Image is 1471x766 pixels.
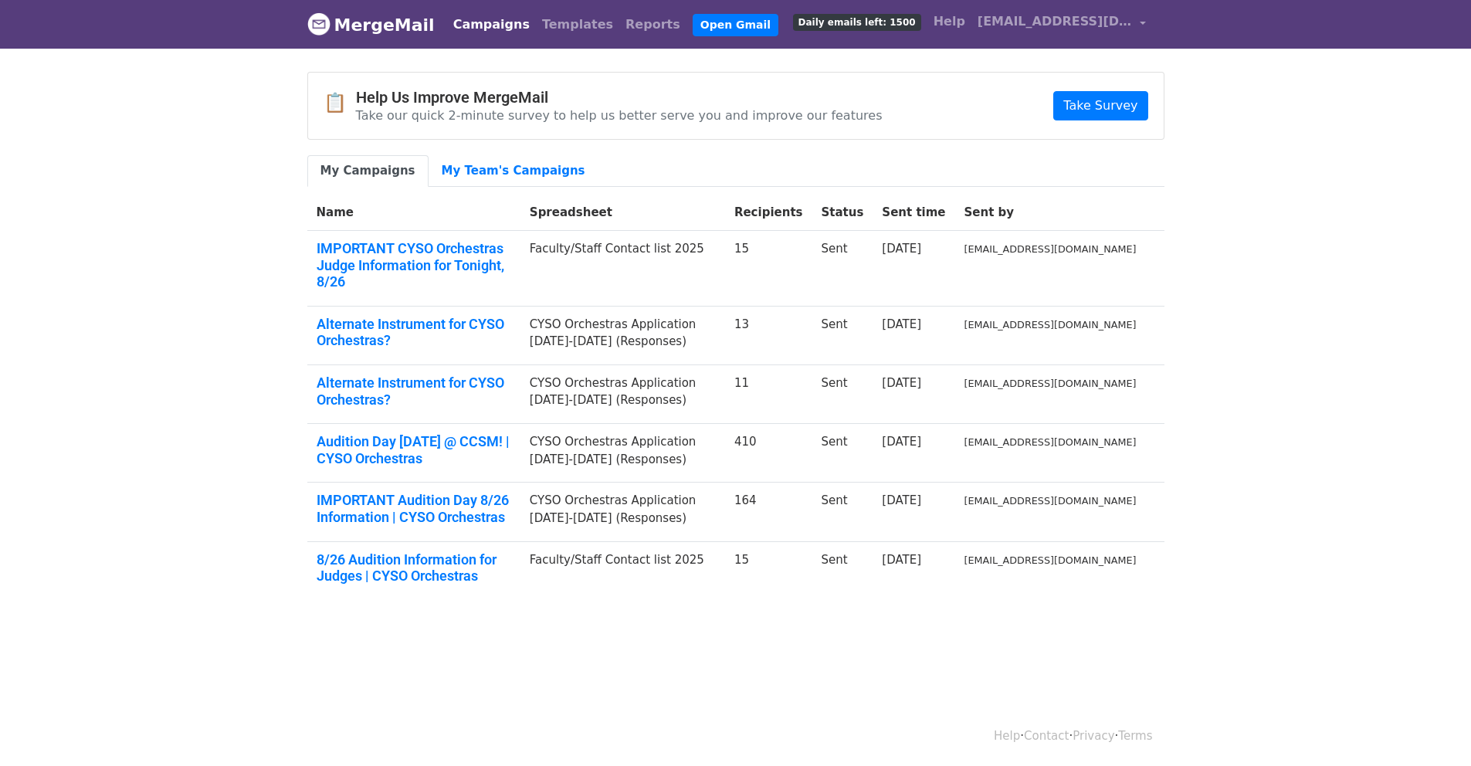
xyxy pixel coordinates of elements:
small: [EMAIL_ADDRESS][DOMAIN_NAME] [964,436,1137,448]
td: CYSO Orchestras Application [DATE]-[DATE] (Responses) [520,306,725,364]
a: Take Survey [1053,91,1147,120]
td: Sent [812,424,873,483]
a: Contact [1024,729,1069,743]
td: 164 [725,483,812,541]
td: 410 [725,424,812,483]
td: Sent [812,483,873,541]
td: CYSO Orchestras Application [DATE]-[DATE] (Responses) [520,424,725,483]
h4: Help Us Improve MergeMail [356,88,883,107]
a: Privacy [1073,729,1114,743]
a: IMPORTANT CYSO Orchestras Judge Information for Tonight, 8/26 [317,240,511,290]
td: Sent [812,231,873,307]
small: [EMAIL_ADDRESS][DOMAIN_NAME] [964,554,1137,566]
img: MergeMail logo [307,12,330,36]
td: CYSO Orchestras Application [DATE]-[DATE] (Responses) [520,483,725,541]
a: Help [994,729,1020,743]
a: Alternate Instrument for CYSO Orchestras? [317,316,511,349]
a: Terms [1118,729,1152,743]
a: [DATE] [882,553,921,567]
th: Recipients [725,195,812,231]
a: [DATE] [882,376,921,390]
th: Sent by [955,195,1146,231]
a: Daily emails left: 1500 [787,6,927,37]
td: 11 [725,364,812,423]
a: [DATE] [882,493,921,507]
a: [EMAIL_ADDRESS][DOMAIN_NAME] [971,6,1152,42]
td: 13 [725,306,812,364]
p: Take our quick 2-minute survey to help us better serve you and improve our features [356,107,883,124]
a: Reports [619,9,686,40]
a: [DATE] [882,435,921,449]
small: [EMAIL_ADDRESS][DOMAIN_NAME] [964,378,1137,389]
a: My Team's Campaigns [429,155,598,187]
a: Open Gmail [693,14,778,36]
a: IMPORTANT Audition Day 8/26 Information | CYSO Orchestras [317,492,511,525]
td: CYSO Orchestras Application [DATE]-[DATE] (Responses) [520,364,725,423]
th: Sent time [873,195,954,231]
a: 8/26 Audition Information for Judges | CYSO Orchestras [317,551,511,585]
span: Daily emails left: 1500 [793,14,921,31]
td: Sent [812,541,873,600]
td: 15 [725,231,812,307]
span: [EMAIL_ADDRESS][DOMAIN_NAME] [978,12,1132,31]
small: [EMAIL_ADDRESS][DOMAIN_NAME] [964,495,1137,507]
span: 📋 [324,92,356,114]
a: My Campaigns [307,155,429,187]
th: Spreadsheet [520,195,725,231]
a: MergeMail [307,8,435,41]
td: 15 [725,541,812,600]
a: [DATE] [882,242,921,256]
th: Name [307,195,520,231]
td: Faculty/Staff Contact list 2025 [520,541,725,600]
td: Sent [812,306,873,364]
small: [EMAIL_ADDRESS][DOMAIN_NAME] [964,243,1137,255]
a: Alternate Instrument for CYSO Orchestras? [317,375,511,408]
a: Audition Day [DATE] @ CCSM! | CYSO Orchestras [317,433,511,466]
th: Status [812,195,873,231]
a: [DATE] [882,317,921,331]
small: [EMAIL_ADDRESS][DOMAIN_NAME] [964,319,1137,330]
a: Campaigns [447,9,536,40]
td: Faculty/Staff Contact list 2025 [520,231,725,307]
a: Help [927,6,971,37]
td: Sent [812,364,873,423]
a: Templates [536,9,619,40]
